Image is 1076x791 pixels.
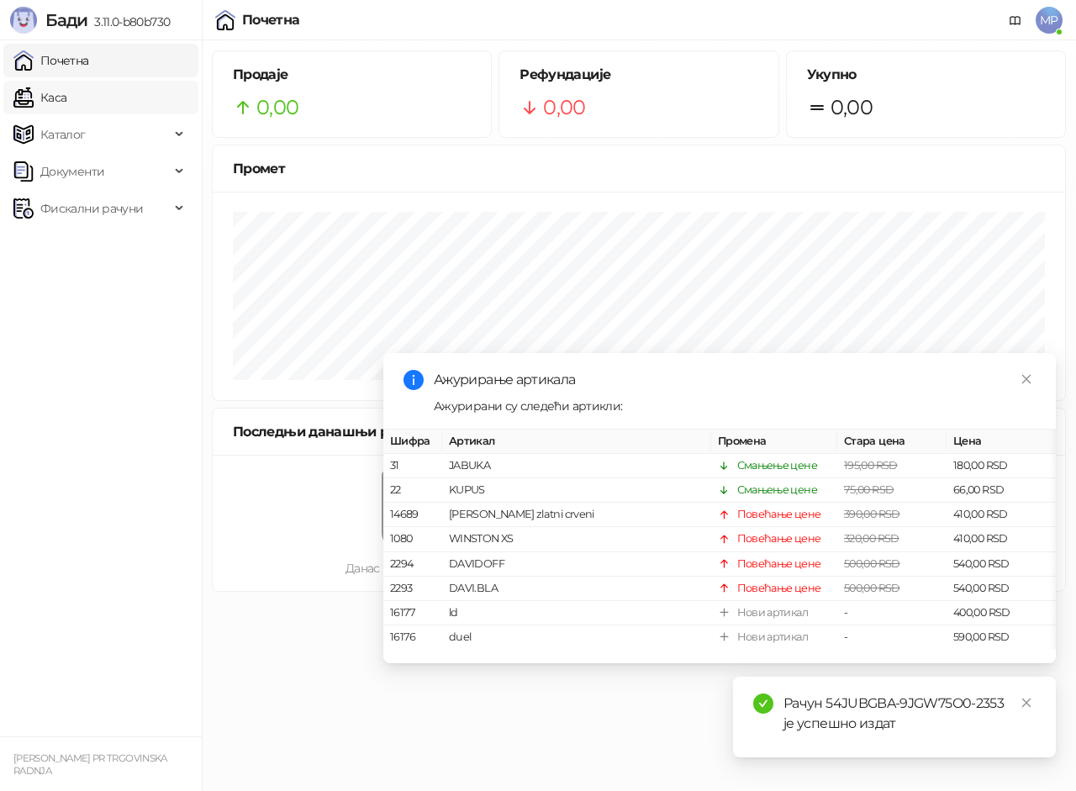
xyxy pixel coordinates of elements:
[40,192,143,225] span: Фискални рачуни
[1036,7,1063,34] span: MP
[383,503,442,527] td: 14689
[442,577,711,601] td: DAVI.BLA
[242,13,300,27] div: Почетна
[844,483,894,496] span: 75,00 RSD
[383,430,442,454] th: Шифра
[711,430,837,454] th: Промена
[13,81,66,114] a: Каса
[383,601,442,625] td: 16177
[403,370,424,390] span: info-circle
[40,155,104,188] span: Документи
[947,503,1056,527] td: 410,00 RSD
[442,527,711,551] td: WINSTON XS
[947,527,1056,551] td: 410,00 RSD
[947,478,1056,503] td: 66,00 RSD
[233,65,471,85] h5: Продаје
[13,752,167,777] small: [PERSON_NAME] PR TRGOVINSKA RADNJA
[383,527,442,551] td: 1080
[947,625,1056,650] td: 590,00 RSD
[844,508,900,520] span: 390,00 RSD
[1017,693,1036,712] a: Close
[737,580,821,597] div: Повећање цене
[737,457,817,474] div: Смањење цене
[442,454,711,478] td: JABUKA
[40,118,86,151] span: Каталог
[87,14,170,29] span: 3.11.0-b80b730
[233,421,463,442] div: Последњи данашњи рачуни
[383,478,442,503] td: 22
[442,601,711,625] td: ld
[442,478,711,503] td: KUPUS
[947,601,1056,625] td: 400,00 RSD
[947,430,1056,454] th: Цена
[383,577,442,601] td: 2293
[737,482,817,498] div: Смањење цене
[737,556,821,572] div: Повећање цене
[844,459,898,472] span: 195,00 RSD
[442,552,711,577] td: DAVIDOFF
[844,557,900,570] span: 500,00 RSD
[383,454,442,478] td: 31
[13,44,89,77] a: Почетна
[434,370,1036,390] div: Ажурирање артикала
[737,604,808,621] div: Нови артикал
[831,92,873,124] span: 0,00
[1017,370,1036,388] a: Close
[737,629,808,646] div: Нови артикал
[807,65,1045,85] h5: Укупно
[837,601,947,625] td: -
[837,625,947,650] td: -
[844,582,900,594] span: 500,00 RSD
[10,7,37,34] img: Logo
[947,552,1056,577] td: 540,00 RSD
[442,503,711,527] td: [PERSON_NAME] zlatni crveni
[233,158,1045,179] div: Промет
[844,532,899,545] span: 320,00 RSD
[434,397,1036,415] div: Ажурирани су следећи артикли:
[442,430,711,454] th: Артикал
[256,92,298,124] span: 0,00
[783,693,1036,734] div: Рачун 54JUBGBA-9JGW75O0-2353 је успешно издат
[837,430,947,454] th: Стара цена
[1002,7,1029,34] a: Документација
[947,454,1056,478] td: 180,00 RSD
[1021,373,1032,385] span: close
[543,92,585,124] span: 0,00
[520,65,757,85] h5: Рефундације
[947,577,1056,601] td: 540,00 RSD
[45,10,87,30] span: Бади
[1021,697,1032,709] span: close
[737,530,821,547] div: Повећање цене
[737,506,821,523] div: Повећање цене
[240,559,608,577] div: Данас нема издатих рачуна
[383,625,442,650] td: 16176
[753,693,773,714] span: check-circle
[442,625,711,650] td: duel
[383,552,442,577] td: 2294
